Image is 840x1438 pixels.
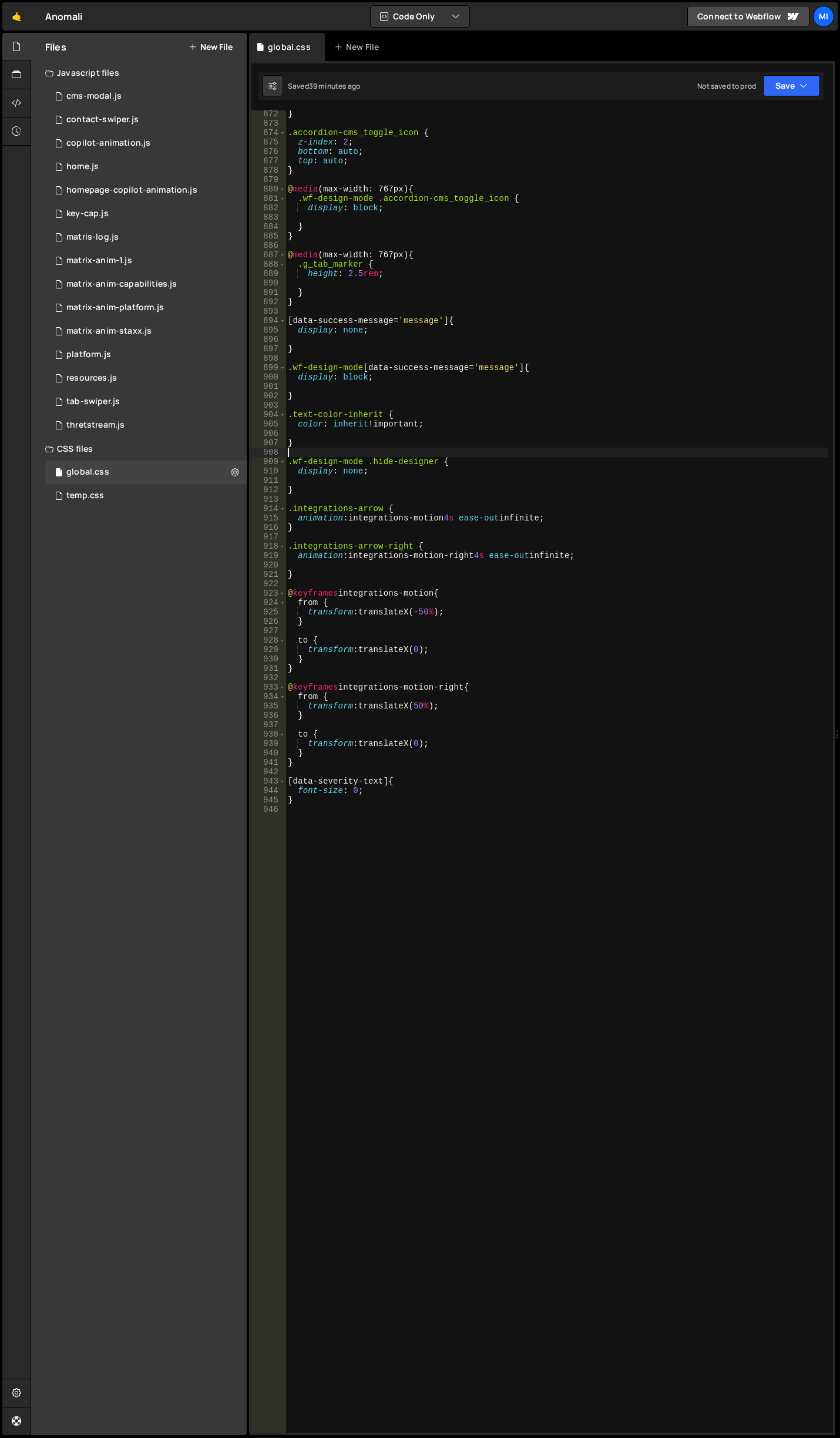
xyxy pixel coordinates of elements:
div: tab-swiper.js [66,397,120,407]
div: 15093/44547.js [45,296,247,320]
div: 944 [251,786,286,795]
div: 939 [251,739,286,748]
div: 920 [251,560,286,570]
div: 891 [251,288,286,297]
div: 937 [251,720,286,730]
div: global.css [66,467,109,478]
h2: Files [45,41,66,53]
div: home.js [66,162,99,172]
div: matrix-anim-1.js [66,256,132,266]
div: matrix-anim-platform.js [66,303,164,313]
div: 899 [251,363,286,372]
button: Save [763,75,820,96]
div: 925 [251,607,286,617]
div: 15093/44053.js [45,390,247,414]
div: 900 [251,372,286,382]
div: 878 [251,166,286,175]
div: 927 [251,626,286,636]
div: 15093/44972.js [45,226,247,249]
div: 15093/44927.js [45,132,247,155]
div: 895 [251,325,286,335]
div: 905 [251,419,286,429]
div: 921 [251,570,286,579]
div: 874 [251,128,286,137]
div: global.css [268,41,311,53]
div: 934 [251,692,286,701]
div: resources.js [66,373,117,384]
div: 901 [251,382,286,391]
div: Not saved to prod [697,81,756,91]
div: 882 [251,203,286,213]
div: 910 [251,466,286,476]
div: 902 [251,391,286,401]
div: 15093/44488.js [45,202,247,226]
div: 883 [251,213,286,222]
button: Code Only [371,6,469,27]
div: 942 [251,767,286,777]
div: 923 [251,589,286,598]
div: 917 [251,532,286,542]
div: homepage-copilot-animation.js [66,185,197,196]
div: 893 [251,307,286,316]
div: New File [334,41,384,53]
div: 888 [251,260,286,269]
div: 924 [251,598,286,607]
div: 932 [251,673,286,683]
a: Connect to Webflow [687,6,809,27]
div: 928 [251,636,286,645]
div: 880 [251,184,286,194]
div: platform.js [66,350,111,360]
div: 894 [251,316,286,325]
div: 889 [251,269,286,278]
div: 904 [251,410,286,419]
a: Mi [813,6,834,27]
div: 941 [251,758,286,767]
div: 929 [251,645,286,654]
div: key-cap.js [66,209,109,219]
div: 909 [251,457,286,466]
div: 940 [251,748,286,758]
div: 914 [251,504,286,513]
div: matrix-anim-capabilities.js [66,279,177,290]
div: 908 [251,448,286,457]
div: 884 [251,222,286,231]
div: 919 [251,551,286,560]
div: 879 [251,175,286,184]
button: New File [189,42,233,52]
div: 906 [251,429,286,438]
div: 887 [251,250,286,260]
div: 15093/44497.js [45,273,247,296]
div: 39 minutes ago [309,81,360,91]
div: 913 [251,495,286,504]
div: contact-swiper.js [66,115,139,125]
div: 933 [251,683,286,692]
div: 15093/44705.js [45,367,247,390]
div: matrix-anim-staxx.js [66,326,152,337]
div: 907 [251,438,286,448]
div: Saved [288,81,360,91]
div: 936 [251,711,286,720]
div: 15093/41680.css [45,484,247,508]
a: 🤙 [2,2,31,31]
div: Javascript files [31,61,247,85]
div: 935 [251,701,286,711]
div: 897 [251,344,286,354]
div: 896 [251,335,286,344]
div: 881 [251,194,286,203]
div: 885 [251,231,286,241]
div: copilot-animation.js [66,138,150,149]
div: 15093/44560.js [45,320,247,343]
div: thretstream.js [66,420,125,431]
div: 892 [251,297,286,307]
div: 915 [251,513,286,523]
div: 943 [251,777,286,786]
div: temp.css [66,490,104,501]
div: 930 [251,654,286,664]
div: 886 [251,241,286,250]
div: 911 [251,476,286,485]
div: 15093/44024.js [45,343,247,367]
div: 875 [251,137,286,147]
div: 918 [251,542,286,551]
div: 15093/39455.css [45,461,247,484]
